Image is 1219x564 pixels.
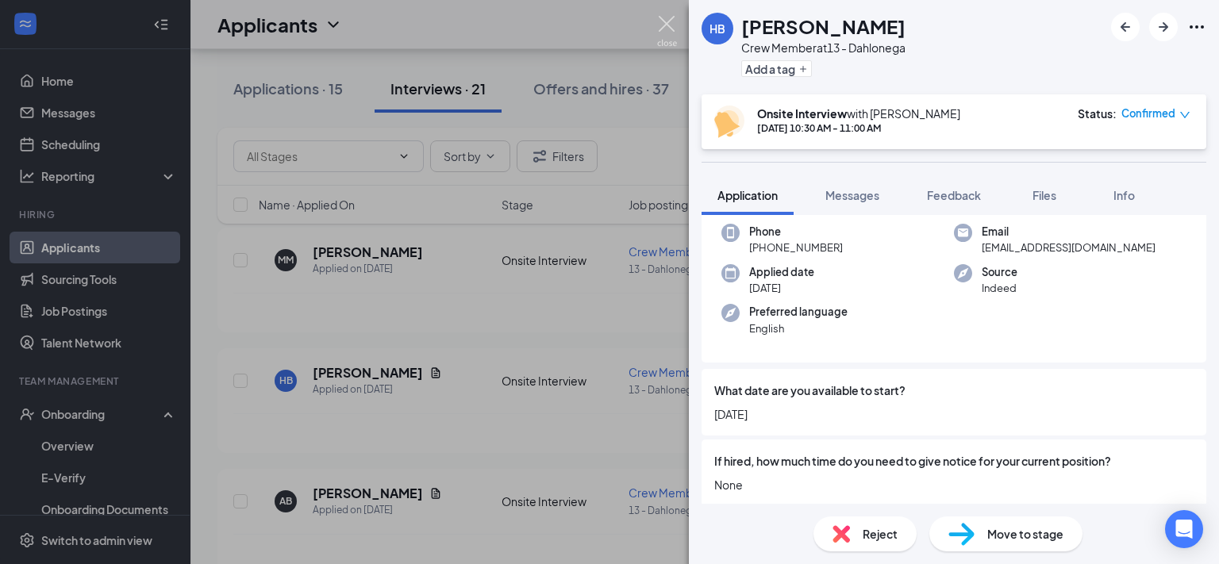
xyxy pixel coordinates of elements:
div: Open Intercom Messenger [1165,510,1203,548]
svg: Plus [798,64,808,74]
span: down [1179,109,1190,121]
span: None [714,476,1194,493]
span: Feedback [927,188,981,202]
b: Onsite Interview [757,106,847,121]
span: Preferred language [749,304,848,320]
span: [EMAIL_ADDRESS][DOMAIN_NAME] [982,240,1156,255]
span: Move to stage [987,525,1063,543]
div: Status : [1078,106,1117,121]
span: What date are you available to start? [714,382,906,399]
span: Files [1032,188,1056,202]
div: Crew Member at 13 - Dahlonega [741,40,906,56]
span: [PHONE_NUMBER] [749,240,843,255]
svg: ArrowRight [1154,17,1173,36]
span: If hired, how much time do you need to give notice for your current position? [714,452,1111,470]
span: Applied date [749,264,814,280]
span: Messages [825,188,879,202]
span: Phone [749,224,843,240]
span: [DATE] [714,405,1194,423]
div: with [PERSON_NAME] [757,106,960,121]
span: Source [982,264,1017,280]
span: Indeed [982,280,1017,296]
svg: Ellipses [1187,17,1206,36]
span: Reject [863,525,898,543]
svg: ArrowLeftNew [1116,17,1135,36]
span: [DATE] [749,280,814,296]
span: English [749,320,848,336]
h1: [PERSON_NAME] [741,13,906,40]
span: Email [982,224,1156,240]
span: Application [717,188,778,202]
div: HB [709,21,725,36]
span: Confirmed [1121,106,1175,121]
span: Info [1113,188,1135,202]
div: [DATE] 10:30 AM - 11:00 AM [757,121,960,135]
button: ArrowRight [1149,13,1178,41]
button: ArrowLeftNew [1111,13,1140,41]
button: PlusAdd a tag [741,60,812,77]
